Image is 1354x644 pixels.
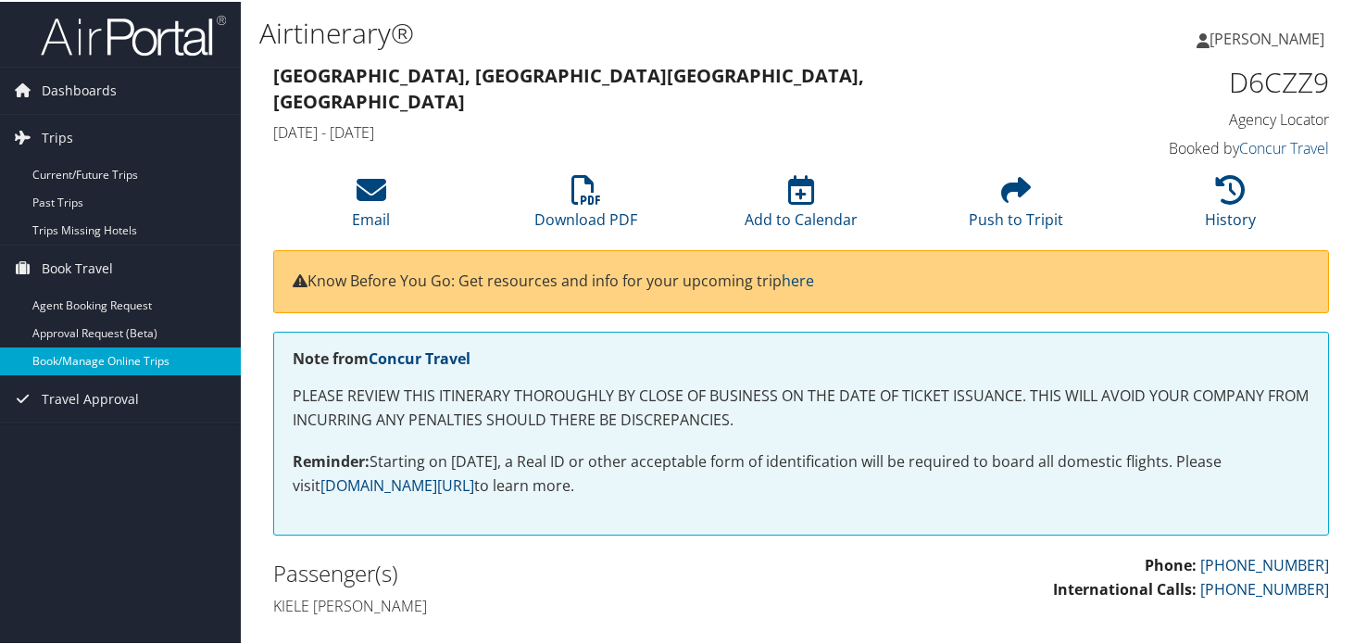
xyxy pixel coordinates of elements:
h4: [DATE] - [DATE] [273,120,1059,141]
h2: Passenger(s) [273,556,787,587]
span: [PERSON_NAME] [1210,27,1324,47]
a: History [1206,183,1257,228]
strong: Phone: [1145,553,1197,574]
h4: Booked by [1086,136,1330,157]
img: airportal-logo.png [41,12,226,56]
strong: Note from [293,347,470,367]
p: Starting on [DATE], a Real ID or other acceptable form of identification will be required to boar... [293,448,1310,496]
h4: Kiele [PERSON_NAME] [273,594,787,614]
a: Concur Travel [1239,136,1329,157]
span: Dashboards [42,66,117,112]
p: PLEASE REVIEW THIS ITINERARY THOROUGHLY BY CLOSE OF BUSINESS ON THE DATE OF TICKET ISSUANCE. THIS... [293,383,1310,430]
span: Travel Approval [42,374,139,421]
h1: D6CZZ9 [1086,61,1330,100]
a: [DOMAIN_NAME][URL] [320,474,474,494]
h4: Agency Locator [1086,107,1330,128]
a: Download PDF [535,183,638,228]
span: Book Travel [42,244,113,290]
a: Add to Calendar [745,183,858,228]
a: [PERSON_NAME] [1197,9,1343,65]
span: Trips [42,113,73,159]
strong: International Calls: [1053,577,1197,598]
a: Email [353,183,391,228]
strong: Reminder: [293,449,370,470]
a: Concur Travel [369,347,470,367]
a: [PHONE_NUMBER] [1200,553,1329,574]
a: Push to Tripit [969,183,1063,228]
h1: Airtinerary® [259,12,982,51]
a: [PHONE_NUMBER] [1200,577,1329,598]
strong: [GEOGRAPHIC_DATA], [GEOGRAPHIC_DATA] [GEOGRAPHIC_DATA], [GEOGRAPHIC_DATA] [273,61,864,112]
a: here [782,269,814,289]
p: Know Before You Go: Get resources and info for your upcoming trip [293,268,1310,292]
